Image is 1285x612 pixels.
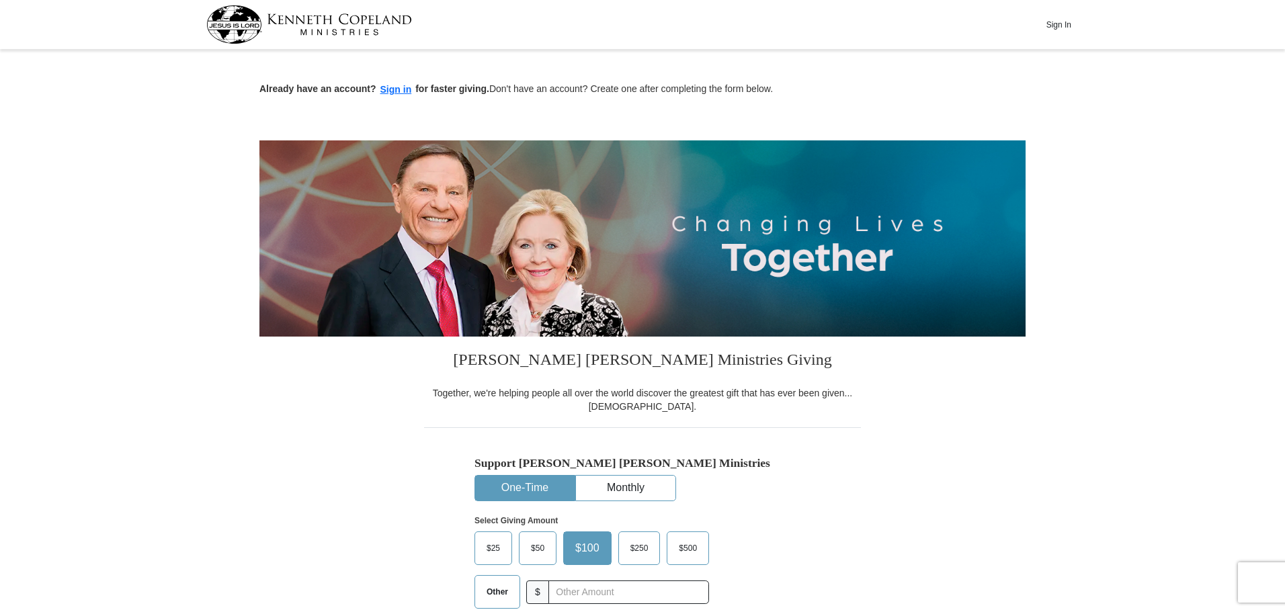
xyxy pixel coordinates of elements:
[480,582,515,602] span: Other
[474,456,811,470] h5: Support [PERSON_NAME] [PERSON_NAME] Ministries
[475,476,575,500] button: One-Time
[474,516,558,525] strong: Select Giving Amount
[480,538,507,558] span: $25
[1038,14,1079,35] button: Sign In
[672,538,704,558] span: $500
[424,386,861,413] div: Together, we're helping people all over the world discover the greatest gift that has ever been g...
[569,538,606,558] span: $100
[259,82,1026,97] p: Don't have an account? Create one after completing the form below.
[424,337,861,386] h3: [PERSON_NAME] [PERSON_NAME] Ministries Giving
[548,580,709,604] input: Other Amount
[206,5,412,44] img: kcm-header-logo.svg
[259,83,489,94] strong: Already have an account? for faster giving.
[624,538,655,558] span: $250
[524,538,551,558] span: $50
[526,580,549,604] span: $
[376,82,416,97] button: Sign in
[576,476,675,500] button: Monthly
